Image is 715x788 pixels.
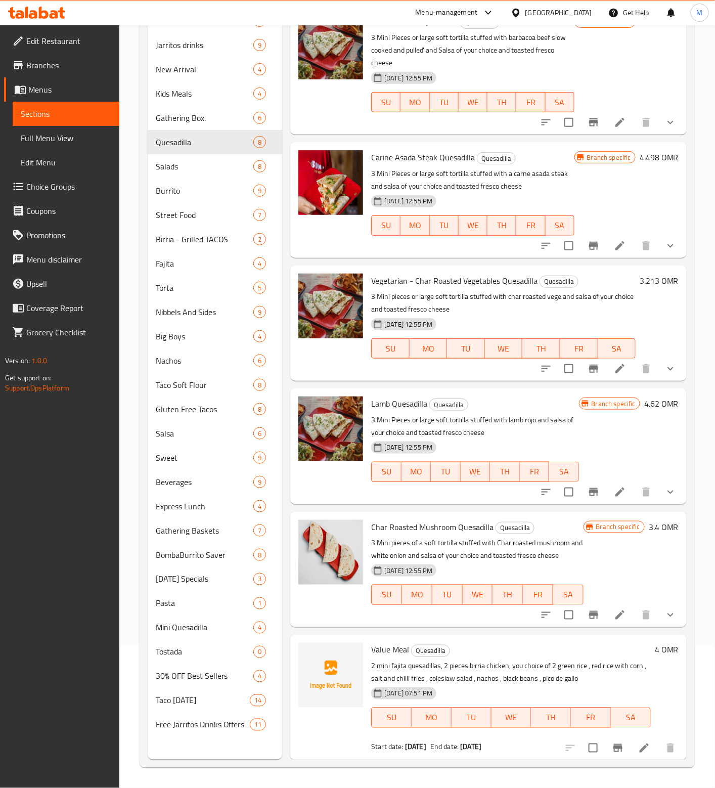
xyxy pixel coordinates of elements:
div: items [253,39,266,51]
button: Branch-specific-item [582,357,606,381]
div: items [253,549,266,561]
span: SA [615,711,647,725]
button: WE [463,585,493,605]
img: Lamb Quesadilla [298,397,363,461]
div: items [253,500,266,512]
span: 2 [254,235,265,244]
a: Edit menu item [614,240,626,252]
div: Street Food [156,209,253,221]
span: 5 [254,283,265,293]
span: Kids Meals [156,87,253,100]
div: BombaBurrito Saver [156,549,253,561]
div: Big Boys [156,330,253,342]
div: Burrito [156,185,253,197]
button: sort-choices [534,480,558,504]
span: Coupons [26,205,111,217]
span: 4 [254,623,265,633]
div: Beverages9 [148,470,283,494]
div: Big Boys4 [148,324,283,348]
span: Select to update [558,112,579,133]
button: SU [371,462,401,482]
div: Torta [156,282,253,294]
span: [DATE] 12:55 PM [380,73,436,83]
div: Sweet9 [148,446,283,470]
a: Support.OpsPlatform [5,381,69,395]
span: SU [376,711,408,725]
span: SU [376,95,396,110]
button: show more [658,110,683,135]
span: Sweet [156,452,253,464]
div: Gluten Free Tacos8 [148,397,283,421]
span: 8 [254,405,265,414]
div: items [253,160,266,172]
button: SU [371,585,402,605]
span: Full Menu View [21,132,111,144]
span: 8 [254,162,265,171]
div: Street Food7 [148,203,283,227]
div: Salads8 [148,154,283,179]
button: FR [516,92,545,112]
img: Value Meal [298,643,363,708]
span: 1 [254,599,265,608]
span: 7 [254,210,265,220]
span: Nachos [156,355,253,367]
span: SA [602,341,632,356]
div: items [253,63,266,75]
span: 9 [254,453,265,463]
a: Promotions [4,223,119,247]
button: SA [598,338,636,359]
span: SA [550,95,570,110]
div: Free Jarritos Drinks Offers [156,719,250,731]
div: Taco Soft Flour [156,379,253,391]
span: Taco [DATE] [156,694,250,707]
div: Fajita [156,257,253,270]
button: SA [546,92,574,112]
button: MO [400,92,429,112]
span: 9 [254,477,265,487]
span: Edit Menu [21,156,111,168]
div: Jarritos drinks [156,39,253,51]
button: sort-choices [534,234,558,258]
div: Gathering Box.6 [148,106,283,130]
div: items [253,622,266,634]
div: items [253,403,266,415]
span: MO [416,711,448,725]
span: Express Lunch [156,500,253,512]
span: FR [575,711,607,725]
button: Branch-specific-item [582,110,606,135]
span: Gathering Baskets [156,524,253,537]
span: 8 [254,550,265,560]
span: 6 [254,356,265,366]
svg: Show Choices [664,363,677,375]
svg: Show Choices [664,116,677,128]
span: Quesadilla [156,136,253,148]
button: TH [487,92,516,112]
button: show more [658,234,683,258]
span: 14 [250,696,265,706]
span: TU [436,588,459,602]
button: SU [371,215,400,236]
div: items [253,306,266,318]
div: items [253,427,266,440]
div: Mini Quesadilla [156,622,253,634]
div: items [253,452,266,464]
div: Taco [DATE]14 [148,688,283,713]
button: SA [546,215,574,236]
div: Pasta [156,597,253,609]
button: show more [658,603,683,627]
span: 8 [254,380,265,390]
div: Pasta1 [148,591,283,616]
div: Ramadan Specials [156,573,253,585]
button: SU [371,338,409,359]
div: Taco Soft Flour8 [148,373,283,397]
div: items [253,597,266,609]
span: SU [376,341,405,356]
span: WE [489,341,519,356]
button: TH [531,708,571,728]
span: 9 [254,186,265,196]
span: Upsell [26,278,111,290]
